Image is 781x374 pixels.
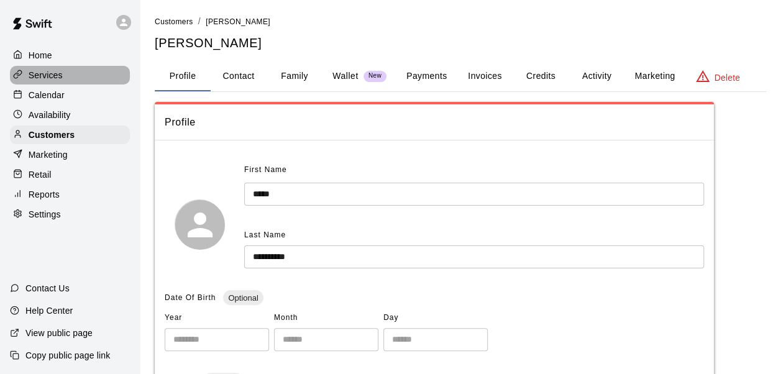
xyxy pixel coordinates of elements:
a: Reports [10,185,130,204]
a: Retail [10,165,130,184]
p: Availability [29,109,71,121]
p: Services [29,69,63,81]
a: Calendar [10,86,130,104]
span: Last Name [244,230,286,239]
span: Year [165,308,269,328]
span: Profile [165,114,704,130]
li: / [198,15,201,28]
span: Month [274,308,378,328]
div: basic tabs example [155,62,766,91]
span: Customers [155,17,193,26]
span: New [363,72,386,80]
p: Marketing [29,148,68,161]
span: Date Of Birth [165,293,216,302]
p: Delete [715,71,740,84]
nav: breadcrumb [155,15,766,29]
a: Services [10,66,130,84]
a: Settings [10,205,130,224]
p: Settings [29,208,61,221]
p: View public page [25,327,93,339]
p: Help Center [25,304,73,317]
p: Customers [29,129,75,141]
button: Marketing [624,62,685,91]
p: Wallet [332,70,359,83]
button: Payments [396,62,457,91]
p: Calendar [29,89,65,101]
a: Home [10,46,130,65]
p: Copy public page link [25,349,110,362]
button: Profile [155,62,211,91]
button: Family [267,62,322,91]
a: Marketing [10,145,130,164]
span: Day [383,308,488,328]
button: Invoices [457,62,513,91]
h5: [PERSON_NAME] [155,35,766,52]
a: Availability [10,106,130,124]
span: [PERSON_NAME] [206,17,270,26]
span: Optional [223,293,263,303]
a: Customers [155,16,193,26]
p: Contact Us [25,282,70,294]
button: Credits [513,62,569,91]
span: First Name [244,160,287,180]
button: Contact [211,62,267,91]
p: Home [29,49,52,62]
a: Customers [10,125,130,144]
button: Activity [569,62,624,91]
p: Retail [29,168,52,181]
p: Reports [29,188,60,201]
